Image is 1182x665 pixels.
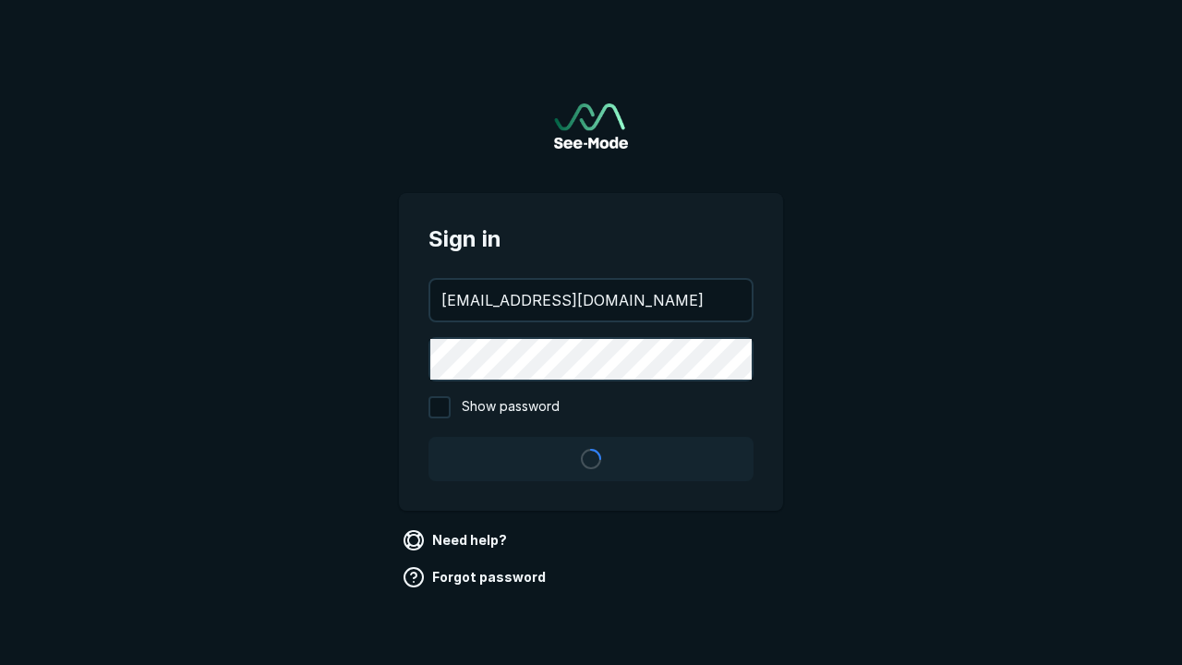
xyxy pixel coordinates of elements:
span: Sign in [428,223,754,256]
a: Go to sign in [554,103,628,149]
span: Show password [462,396,560,418]
input: your@email.com [430,280,752,320]
a: Need help? [399,526,514,555]
a: Forgot password [399,562,553,592]
img: See-Mode Logo [554,103,628,149]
